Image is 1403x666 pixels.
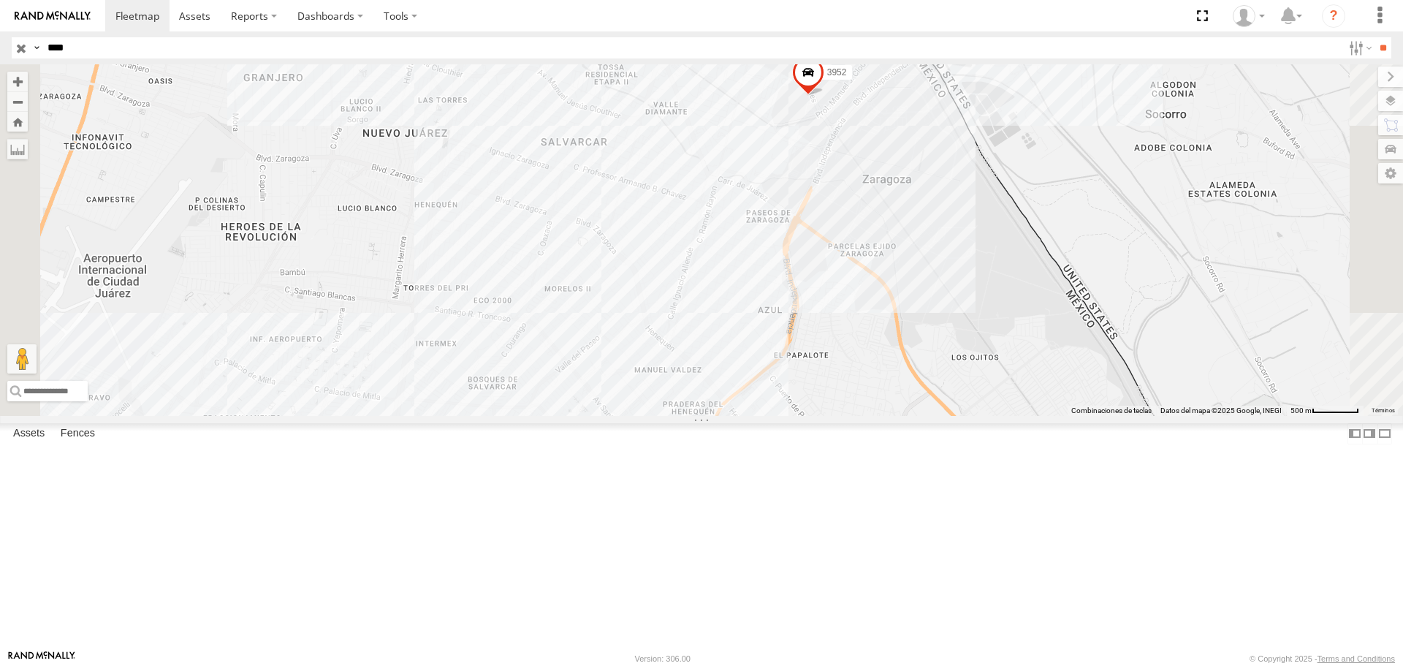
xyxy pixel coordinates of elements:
a: Términos (se abre en una nueva pestaña) [1372,407,1395,413]
label: Map Settings [1378,163,1403,183]
button: Combinaciones de teclas [1071,406,1152,416]
button: Arrastra al hombrecito al mapa para abrir Street View [7,344,37,374]
button: Zoom in [7,72,28,91]
span: 500 m [1290,406,1312,415]
button: Escala del mapa: 500 m por 61 píxeles [1286,406,1364,416]
button: Zoom out [7,91,28,112]
label: Dock Summary Table to the Left [1347,423,1362,444]
span: Datos del mapa ©2025 Google, INEGI [1160,406,1282,415]
i: ? [1322,4,1345,28]
label: Assets [6,424,52,444]
a: Terms and Conditions [1318,654,1395,663]
label: Search Query [31,37,42,58]
div: carolina herrera [1228,5,1270,27]
a: Visit our Website [8,651,75,666]
label: Dock Summary Table to the Right [1362,423,1377,444]
div: © Copyright 2025 - [1250,654,1395,663]
label: Hide Summary Table [1377,423,1392,444]
span: 3952 [827,67,847,77]
label: Measure [7,139,28,159]
div: Version: 306.00 [635,654,691,663]
img: rand-logo.svg [15,11,91,21]
label: Search Filter Options [1343,37,1375,58]
label: Fences [53,424,102,444]
button: Zoom Home [7,112,28,132]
